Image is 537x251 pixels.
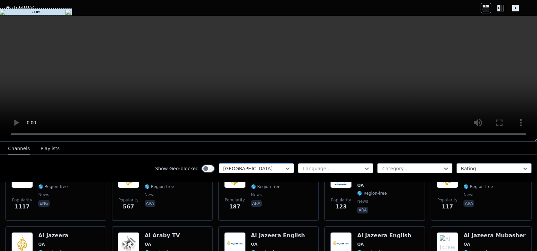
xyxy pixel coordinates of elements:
td: 2 Files [7,9,65,15]
span: news [38,192,49,197]
span: news [357,199,368,204]
span: 🌎 Region-free [357,191,387,196]
span: Popularity [331,197,351,203]
h6: Al Jazeera Mubasher [463,232,526,239]
p: ara [251,200,262,207]
label: Show Geo-blocked [155,165,199,172]
span: news [251,192,262,197]
span: 1117 [15,203,30,211]
p: eng [38,200,50,207]
span: QA [38,242,45,247]
span: QA [145,242,151,247]
span: Popularity [437,197,457,203]
span: 117 [442,203,453,211]
span: 🌎 Region-free [145,184,174,189]
h6: Al Jazeera English [357,232,411,239]
p: ara [463,200,474,207]
h6: Al Jazeera [38,232,68,239]
a: WatchIPTV [5,4,34,12]
h6: Al Jazeera English [251,232,305,239]
span: Popularity [225,197,245,203]
span: 187 [229,203,240,211]
span: QA [251,242,258,247]
button: Playlists [41,142,60,155]
span: QA [463,242,470,247]
h6: Al Araby TV [145,232,180,239]
button: Channels [8,142,30,155]
span: 🌎 Region-free [463,184,493,189]
p: ara [145,200,155,207]
span: news [463,192,474,197]
span: Popularity [118,197,139,203]
span: QA [357,183,364,188]
span: Popularity [12,197,32,203]
span: 567 [123,203,134,211]
p: ara [357,207,368,213]
span: 🌎 Region-free [251,184,281,189]
span: QA [357,242,364,247]
span: 🌎 Region-free [38,184,68,189]
span: news [145,192,155,197]
img: close16.png [65,10,72,15]
span: 123 [336,203,347,211]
